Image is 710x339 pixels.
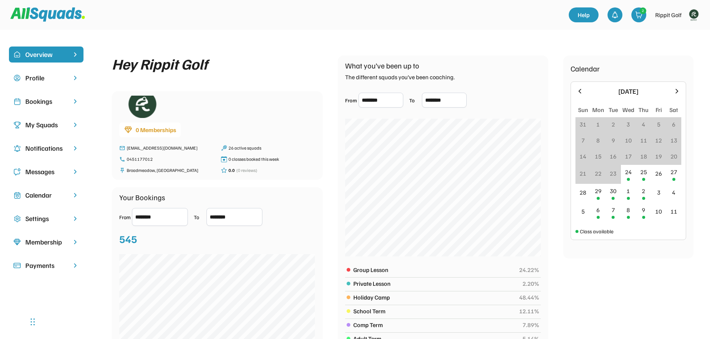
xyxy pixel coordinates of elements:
div: My Squads [25,120,67,130]
div: Sat [669,105,678,114]
div: From [119,213,130,221]
div: (0 reviews) [236,167,257,174]
div: 8 [627,205,630,214]
div: 23 [610,169,616,178]
div: Class available [580,227,613,235]
div: 6 [672,120,675,129]
div: 28 [580,188,586,197]
img: Icon%20copy%205.svg [13,168,21,176]
img: chevron-right.svg [72,74,79,81]
div: 25 [640,167,647,176]
div: 1 [596,120,600,129]
img: chevron-right.svg [72,145,79,152]
div: 18 [640,152,647,161]
div: 13 [670,136,677,145]
div: 5 [657,120,660,129]
div: 27 [670,167,677,176]
div: 9 [612,136,615,145]
div: Hey Rippit Golf [112,55,208,72]
img: Rippitlogov2_green.png [686,7,701,22]
img: Icon%20copy%203.svg [13,121,21,129]
img: chevron-right.svg [72,121,79,128]
div: 17 [625,152,632,161]
div: Thu [638,105,649,114]
img: Rippitlogov2_green.png [119,96,164,118]
div: To [409,96,420,104]
div: 8 [596,136,600,145]
img: chevron-right.svg [72,192,79,199]
div: 3 [627,120,630,129]
div: School Term [353,307,515,316]
div: 19 [655,152,662,161]
div: Fri [656,105,662,114]
img: shopping-cart-01%20%281%29.svg [635,11,643,19]
div: Payments [25,260,67,271]
div: 31 [580,120,586,129]
div: 6 [596,205,600,214]
div: 20 [670,152,677,161]
div: Calendar [571,63,600,74]
div: 26 active squads [228,145,315,151]
div: 5 [581,207,585,216]
div: [DATE] [588,86,669,96]
div: 11 [640,136,647,145]
div: Notifications [25,143,67,153]
div: Messages [25,167,67,177]
div: Private Lesson [353,279,518,288]
div: 10 [655,207,662,216]
img: Icon%20%2815%29.svg [13,262,21,269]
div: 12 [655,136,662,145]
div: 24 [625,167,632,176]
a: Help [569,7,599,22]
img: Icon%20copy%204.svg [13,145,21,152]
img: Icon%20copy%2016.svg [13,215,21,223]
div: 7.89% [523,320,539,329]
div: 2 [640,8,646,13]
div: Mon [592,105,604,114]
div: To [194,213,205,221]
div: From [345,96,357,104]
div: Settings [25,214,67,224]
div: 26 [655,169,662,178]
div: 0 Memberships [136,125,176,134]
div: 30 [610,186,616,195]
img: Icon%20copy%202.svg [13,98,21,105]
img: Squad%20Logo.svg [10,7,85,22]
div: 2.20% [523,279,539,288]
div: 24.22% [519,265,539,274]
div: [EMAIL_ADDRESS][DOMAIN_NAME] [127,145,214,151]
div: Profile [25,73,67,83]
div: 4 [672,188,675,197]
img: Icon%20copy%207.svg [13,192,21,199]
div: Rippit Golf [655,10,682,19]
div: 9 [642,205,645,214]
div: Group Lesson [353,265,515,274]
div: 545 [119,231,137,247]
img: bell-03%20%281%29.svg [611,11,619,19]
div: 4 [642,120,645,129]
div: What you’ve been up to [345,60,419,71]
img: chevron-right.svg [72,215,79,222]
img: chevron-right%20copy%203.svg [72,51,79,58]
div: 15 [595,152,602,161]
div: 22 [595,169,602,178]
div: 0.0 [228,167,235,174]
div: Tue [609,105,618,114]
div: 11 [670,207,677,216]
img: chevron-right.svg [72,168,79,175]
div: 29 [595,186,602,195]
div: 0 classes booked this week [228,156,315,163]
img: home-smile.svg [13,51,21,58]
div: Wed [622,105,634,114]
div: 48.44% [519,293,539,302]
div: 10 [625,136,632,145]
div: Membership [25,237,67,247]
img: user-circle.svg [13,74,21,82]
div: 3 [657,188,660,197]
div: Bookings [25,96,67,106]
div: 0451177012 [127,156,214,163]
div: 7 [612,205,615,214]
div: Overview [25,49,67,60]
div: Broadmeadow, [GEOGRAPHIC_DATA] [127,167,214,174]
img: chevron-right.svg [72,262,79,269]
